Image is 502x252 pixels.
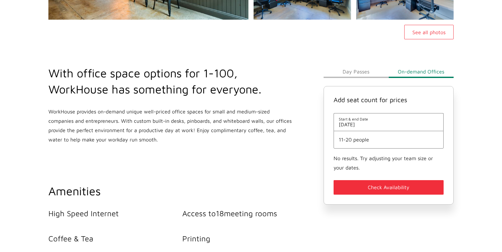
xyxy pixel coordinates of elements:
h2: With office space options for 1-100, WorkHouse has something for everyone. [48,65,293,97]
button: 11-20 people [339,137,438,142]
button: Check Availability [334,180,444,195]
p: WorkHouse provides on-demand unique well-priced office spaces for small and medium-sized companie... [48,107,293,144]
button: See all photos [404,25,454,39]
li: Printing [182,234,316,243]
li: Access to 18 meeting rooms [182,209,316,218]
button: Start & end Date[DATE] [339,117,438,127]
button: On-demand Offices [389,65,454,78]
h4: Add seat count for prices [334,96,444,103]
span: [DATE] [339,121,438,127]
li: Coffee & Tea [48,234,182,243]
small: No results. Try adjusting your team size or your dates. [334,155,433,170]
h2: Amenities [48,183,316,199]
span: Start & end Date [339,117,438,121]
li: High Speed Internet [48,209,182,218]
button: Day Passes [324,65,388,78]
